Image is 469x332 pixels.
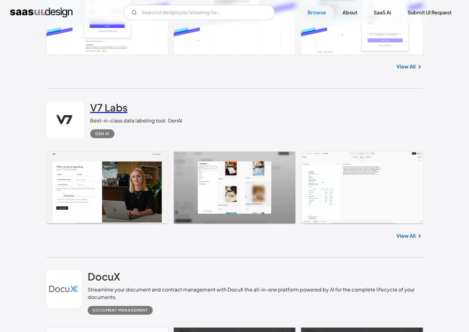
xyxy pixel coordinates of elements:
[396,63,416,70] a: View All
[124,5,275,20] input: Search UI designs you're looking for...
[396,232,416,240] a: View All
[93,307,148,314] div: Document Management
[88,270,120,283] h2: DocuX
[335,6,365,19] a: About
[366,6,399,19] a: SaaS Ai
[400,6,459,19] a: Submit UI Request
[88,270,120,286] a: DocuX
[90,101,128,117] a: V7 Labs
[95,130,109,138] div: Gen AI
[90,101,128,114] h2: V7 Labs
[88,286,423,301] div: Streamline your document and contract management with DocuX the all-in-one platform powered by AI...
[124,5,275,20] form: Email Form
[10,8,73,18] a: home
[90,117,182,124] div: Best-in-class data labeling tool. GenAI
[300,6,334,19] a: Browse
